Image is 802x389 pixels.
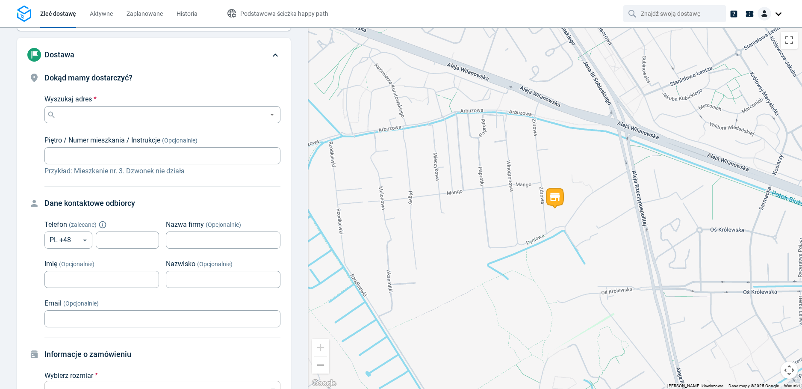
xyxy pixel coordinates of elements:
span: Dokąd mamy dostarczyć? [44,73,133,82]
span: Dane mapy ©2025 Google [728,383,779,388]
button: Skróty klawiszowe [667,383,723,389]
span: Wyszukaj adres [44,95,92,103]
span: (Opcjonalnie) [197,261,233,267]
button: Pomniejsz [312,356,329,374]
button: Włącz widok pełnoekranowy [781,32,798,49]
div: Dostawa [17,38,291,72]
span: Wybierz rozmiar [44,371,93,380]
img: Logo [17,6,31,22]
button: Explain "Recommended" [100,222,105,227]
input: Znajdź swoją dostawę [641,6,710,22]
span: Zaplanowane [127,10,163,17]
span: ( zalecane ) [69,221,97,228]
span: (Opcjonalnie) [162,137,198,144]
span: (Opcjonalnie) [206,221,241,228]
h4: Informacje o zamówieniu [44,348,280,360]
span: (Opcjonalnie) [59,261,94,267]
span: Piętro / Numer mieszkania / Instrukcje [44,136,160,144]
button: Powiększ [312,339,329,356]
span: Dostawa [44,50,74,59]
a: Warunki [784,383,799,388]
span: Email [44,299,62,307]
button: Sterowanie kamerą na mapie [781,362,798,379]
img: Client [758,7,771,21]
span: Imię [44,260,57,268]
img: Google [310,378,338,389]
a: Pokaż ten obszar w Mapach Google (otwiera się w nowym oknie) [310,378,338,389]
span: Telefon [44,220,67,229]
span: Aktywne [90,10,113,17]
p: Przykład: Mieszkanie nr. 3. Dzwonek nie działa [44,166,280,176]
span: (Opcjonalnie) [63,300,99,307]
span: Nazwa firmy [166,220,204,229]
span: Nazwisko [166,260,195,268]
span: Historia [177,10,198,17]
span: Podstawowa ścieżka happy path [240,10,328,17]
h4: Dane kontaktowe odbiorcy [44,197,280,209]
span: Zleć dostawę [40,10,76,17]
div: PL +48 [44,232,92,249]
button: Open [267,110,277,120]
